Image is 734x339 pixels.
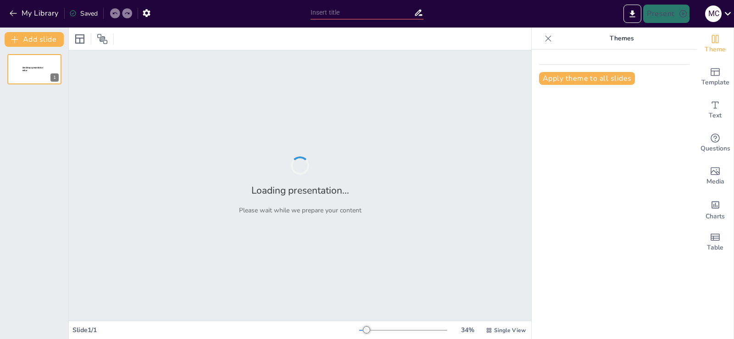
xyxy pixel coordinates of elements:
span: Text [709,111,722,121]
div: 34 % [456,326,478,334]
span: Charts [706,211,725,222]
div: Add images, graphics, shapes or video [697,160,734,193]
div: Add charts and graphs [697,193,734,226]
span: Single View [494,327,526,334]
span: Media [706,177,724,187]
div: Add ready made slides [697,61,734,94]
div: Add text boxes [697,94,734,127]
div: Get real-time input from your audience [697,127,734,160]
div: M C [705,6,722,22]
h2: Loading presentation... [251,184,349,197]
span: Table [707,243,723,253]
div: Change the overall theme [697,28,734,61]
div: Add a table [697,226,734,259]
span: Questions [701,144,730,154]
div: Layout [72,32,87,46]
span: Sendsteps presentation editor [22,67,43,72]
span: Theme [705,44,726,55]
button: Present [643,5,689,23]
button: Apply theme to all slides [539,72,635,85]
div: 1 [7,54,61,84]
button: M C [705,5,722,23]
p: Themes [556,28,688,50]
input: Insert title [311,6,414,19]
button: Add slide [5,32,64,47]
p: Please wait while we prepare your content [239,206,361,215]
span: Template [701,78,729,88]
div: Saved [69,9,98,18]
button: My Library [7,6,62,21]
div: 1 [50,73,59,82]
span: Position [97,33,108,44]
div: Slide 1 / 1 [72,326,359,334]
button: Export to PowerPoint [623,5,641,23]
